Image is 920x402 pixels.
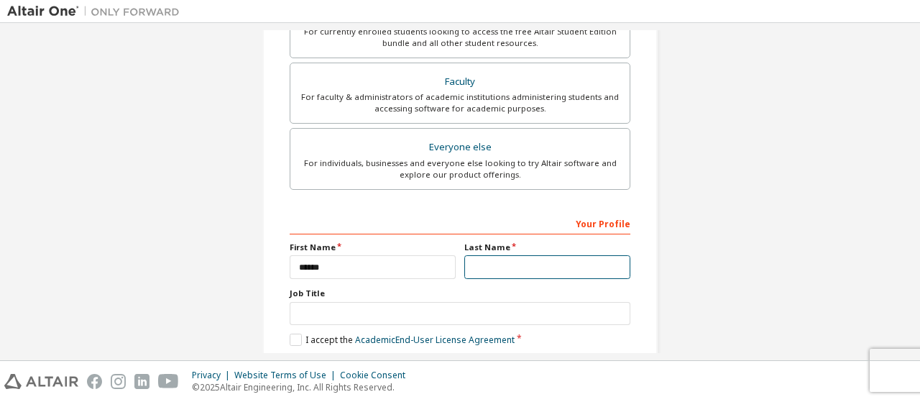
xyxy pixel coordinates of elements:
[7,4,187,19] img: Altair One
[158,374,179,389] img: youtube.svg
[290,288,630,299] label: Job Title
[234,370,340,381] div: Website Terms of Use
[290,242,456,253] label: First Name
[355,334,515,346] a: Academic End-User License Agreement
[134,374,149,389] img: linkedin.svg
[299,157,621,181] div: For individuals, businesses and everyone else looking to try Altair software and explore our prod...
[192,381,414,393] p: © 2025 Altair Engineering, Inc. All Rights Reserved.
[87,374,102,389] img: facebook.svg
[299,72,621,92] div: Faculty
[4,374,78,389] img: altair_logo.svg
[299,137,621,157] div: Everyone else
[290,211,630,234] div: Your Profile
[340,370,414,381] div: Cookie Consent
[192,370,234,381] div: Privacy
[299,26,621,49] div: For currently enrolled students looking to access the free Altair Student Edition bundle and all ...
[464,242,630,253] label: Last Name
[299,91,621,114] div: For faculty & administrators of academic institutions administering students and accessing softwa...
[111,374,126,389] img: instagram.svg
[290,334,515,346] label: I accept the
